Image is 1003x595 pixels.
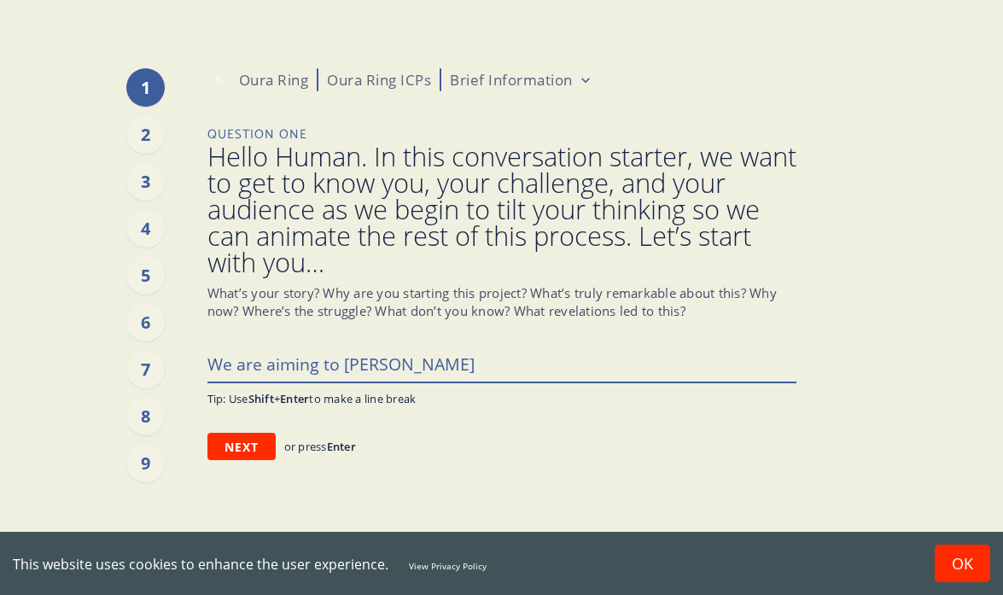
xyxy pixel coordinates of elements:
button: Brief Information [450,70,594,90]
div: This website uses cookies to enhance the user experience. [13,555,909,574]
p: What’s your story? Why are you starting this project? What’s truly remarkable about this? Why now... [207,284,796,320]
span: Hello Human. In this conversation starter, we want to get to know you, your challenge, and your a... [207,143,796,276]
div: 4 [126,209,165,248]
button: Next [207,433,276,460]
a: View Privacy Policy [409,560,487,572]
div: 2 [126,115,165,154]
p: Oura Ring [239,70,309,90]
p: Brief Information [450,70,573,90]
svg: Kate Bucher [207,68,230,91]
button: Accept cookies [935,545,990,582]
div: K [207,68,230,91]
span: Enter [280,391,309,406]
div: 6 [126,303,165,341]
p: Question One [207,125,796,143]
p: Tip: Use + to make a line break [207,391,796,406]
div: 1 [126,68,165,107]
p: or press [284,439,356,454]
span: Shift [248,391,274,406]
div: 8 [126,397,165,435]
div: 9 [126,444,165,482]
span: Enter [327,439,356,454]
div: 7 [126,350,165,388]
div: 5 [126,256,165,295]
p: Oura Ring ICPs [327,70,431,90]
div: 3 [126,162,165,201]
